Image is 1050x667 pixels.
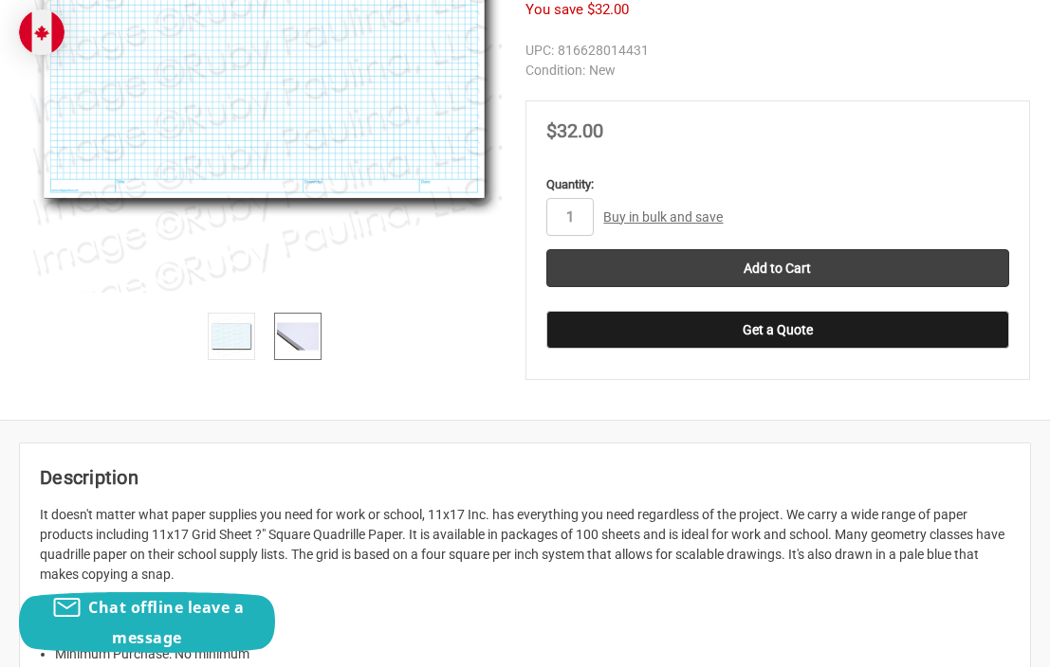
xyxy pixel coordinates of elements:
[525,61,1031,81] dd: New
[546,249,1010,287] input: Add to Cart
[277,315,319,357] img: 11x17 Loose Leaf 1/4 Grid Paper (100 pages per package- 4 squares per inch)
[40,505,1010,585] p: It doesn't matter what paper supplies you need for work or school, 11x17 Inc. has everything you ...
[19,592,275,653] button: Chat offline leave a message
[525,41,1031,61] dd: 816628014431
[546,119,603,142] span: $32.00
[525,41,554,61] dt: UPC:
[525,1,583,18] span: You save
[40,463,1010,492] h2: Description
[525,61,585,81] dt: Condition:
[211,315,252,357] img: 11x17 Loose Leaf 1/4 Grid Paper (100 pages per package- 4 squares per inch)
[546,175,1010,194] label: Quantity:
[55,624,1010,644] li: Package Includes: 100 Sheets
[893,616,1050,667] iframe: Google Customer Reviews
[88,597,244,648] span: Chat offline leave a message
[546,311,1010,349] button: Get a Quote
[55,644,1010,664] li: Minimum Purchase: No minimum
[19,9,64,55] img: duty and tax information for Canada
[55,604,1010,624] li: Unit of Measure: Package (PK)
[587,1,629,18] span: $32.00
[603,209,723,225] a: Buy in bulk and save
